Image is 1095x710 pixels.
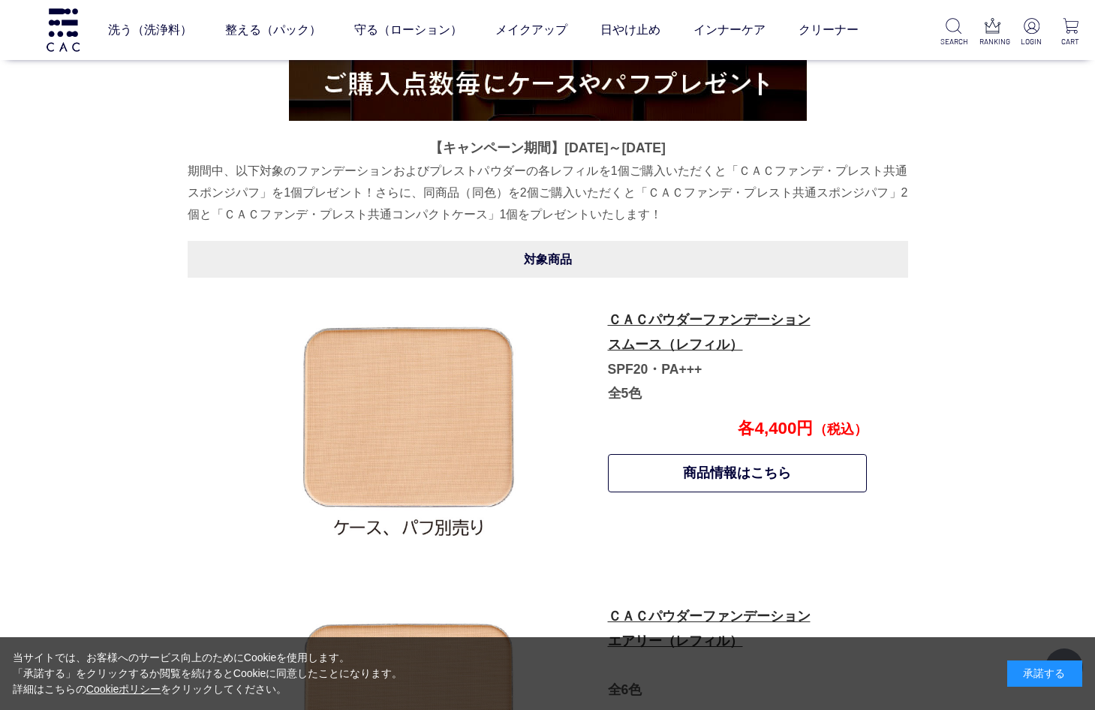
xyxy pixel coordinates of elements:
[606,419,868,439] p: 各4,400円
[225,9,321,51] a: 整える（パック）
[1019,18,1044,47] a: LOGIN
[495,9,567,51] a: メイクアップ
[600,9,660,51] a: 日やけ止め
[608,308,866,405] p: SPF20・PA+++ 全5色
[799,9,859,51] a: クリーナー
[1007,660,1082,687] div: 承諾する
[1058,36,1083,47] p: CART
[693,9,766,51] a: インナーケア
[188,160,908,226] p: 期間中、以下対象のファンデーションおよびプレストパウダーの各レフィルを1個ご購入いただくと「ＣＡＣファンデ・プレスト共通スポンジパフ」を1個プレゼント！さらに、同商品（同色）を2個ご購入いただく...
[108,9,192,51] a: 洗う（洗浄料）
[1019,36,1044,47] p: LOGIN
[940,36,965,47] p: SEARCH
[979,18,1004,47] a: RANKING
[86,683,161,695] a: Cookieポリシー
[44,8,82,51] img: logo
[1058,18,1083,47] a: CART
[354,9,462,51] a: 守る（ローション）
[608,609,811,648] a: ＣＡＣパウダーファンデーションエアリー（レフィル）
[608,312,811,352] a: ＣＡＣパウダーファンデーションスムース（レフィル）
[608,604,866,702] p: 全6色
[979,36,1004,47] p: RANKING
[13,650,403,697] div: 当サイトでは、お客様へのサービス向上のためにCookieを使用します。 「承諾する」をクリックするか閲覧を続けるとCookieに同意したことになります。 詳細はこちらの をクリックしてください。
[814,422,868,437] span: （税込）
[188,136,908,160] p: 【キャンペーン期間】[DATE]～[DATE]
[188,241,908,278] div: 対象商品
[940,18,965,47] a: SEARCH
[608,454,868,492] a: 商品情報はこちら
[278,296,540,559] img: 060201.jpg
